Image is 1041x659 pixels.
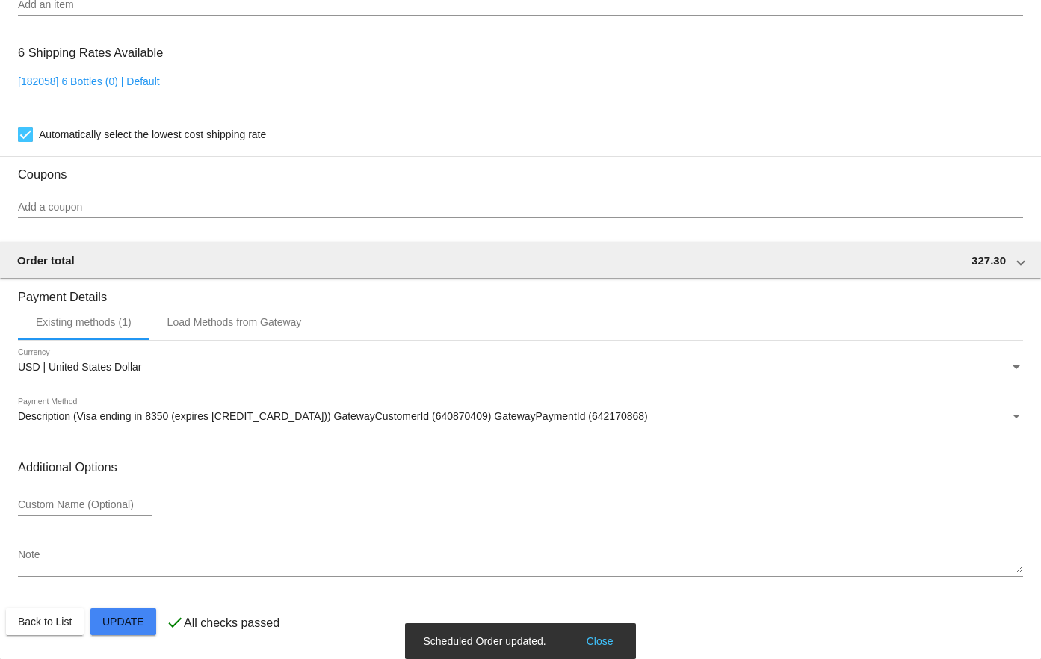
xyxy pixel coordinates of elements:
input: Custom Name (Optional) [18,499,152,511]
span: Order total [17,254,75,267]
span: Update [102,616,144,628]
h3: Additional Options [18,460,1023,474]
button: Back to List [6,608,84,635]
span: USD | United States Dollar [18,361,141,373]
mat-select: Payment Method [18,411,1023,423]
h3: Payment Details [18,279,1023,304]
button: Close [582,634,618,649]
input: Add a coupon [18,202,1023,214]
mat-select: Currency [18,362,1023,374]
p: All checks passed [184,616,279,630]
div: Load Methods from Gateway [167,316,302,328]
a: [182058] 6 Bottles (0) | Default [18,75,160,87]
div: Existing methods (1) [36,316,132,328]
h3: 6 Shipping Rates Available [18,37,163,69]
span: Automatically select the lowest cost shipping rate [39,126,266,143]
h3: Coupons [18,156,1023,182]
span: 327.30 [972,254,1006,267]
span: Back to List [18,616,72,628]
simple-snack-bar: Scheduled Order updated. [423,634,617,649]
mat-icon: check [166,613,184,631]
button: Update [90,608,156,635]
span: Description (Visa ending in 8350 (expires [CREDIT_CARD_DATA])) GatewayCustomerId (640870409) Gate... [18,410,648,422]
